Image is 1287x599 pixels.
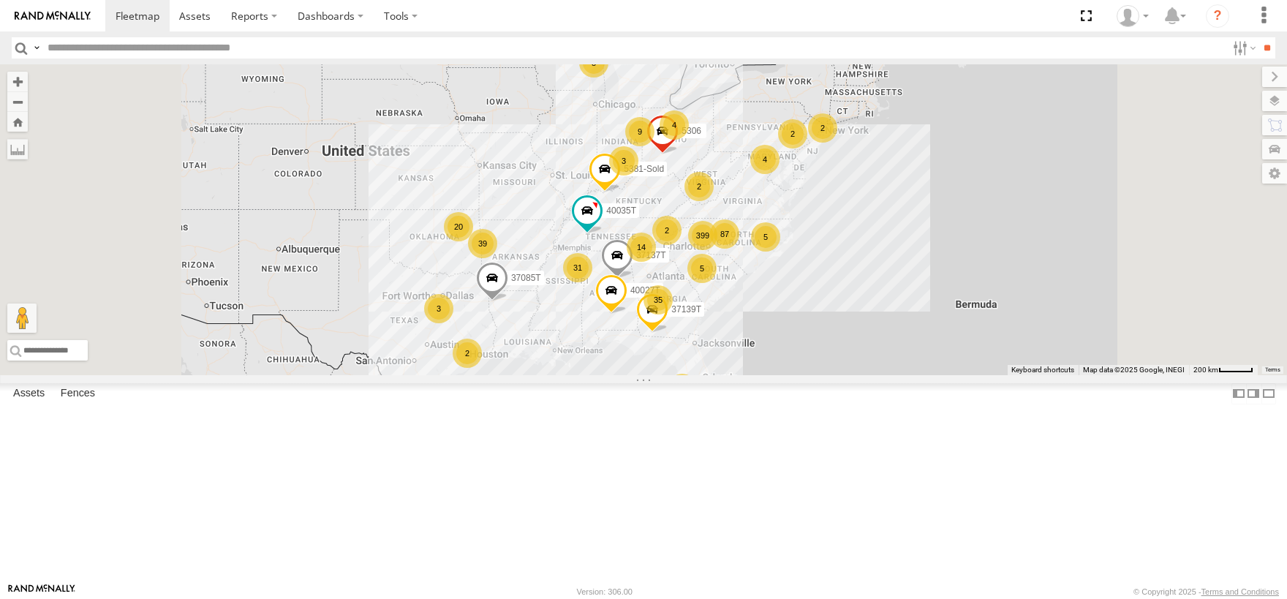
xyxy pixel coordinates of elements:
[31,37,42,59] label: Search Query
[1193,366,1218,374] span: 200 km
[636,250,666,260] span: 37137T
[710,219,739,249] div: 87
[751,222,780,252] div: 5
[1083,366,1185,374] span: Map data ©2025 Google, INEGI
[1133,587,1279,596] div: © Copyright 2025 -
[579,48,608,78] div: 8
[609,146,638,176] div: 3
[1206,4,1229,28] i: ?
[1111,5,1154,27] div: Denise Wike
[468,229,497,258] div: 39
[630,285,660,295] span: 40027T
[577,587,633,596] div: Version: 306.00
[8,584,75,599] a: Visit our Website
[643,285,673,314] div: 35
[453,339,482,368] div: 2
[7,72,28,91] button: Zoom in
[1227,37,1258,59] label: Search Filter Options
[1265,367,1280,373] a: Terms (opens in new tab)
[6,383,52,404] label: Assets
[625,117,654,146] div: 9
[688,221,717,250] div: 399
[660,110,689,140] div: 4
[53,383,102,404] label: Fences
[7,91,28,112] button: Zoom out
[7,139,28,159] label: Measure
[682,126,701,136] span: 5306
[563,253,592,282] div: 31
[15,11,91,21] img: rand-logo.svg
[1231,383,1246,404] label: Dock Summary Table to the Left
[687,254,717,283] div: 5
[1011,365,1074,375] button: Keyboard shortcuts
[627,233,656,262] div: 14
[624,164,664,174] span: 5381-Sold
[1246,383,1261,404] label: Dock Summary Table to the Right
[7,112,28,132] button: Zoom Home
[778,119,807,148] div: 2
[7,304,37,333] button: Drag Pegman onto the map to open Street View
[750,145,780,174] div: 4
[424,294,453,323] div: 3
[511,272,541,282] span: 37085T
[668,374,697,403] div: 3
[1262,163,1287,184] label: Map Settings
[444,212,473,241] div: 20
[652,216,682,245] div: 2
[606,205,636,215] span: 40035T
[684,172,714,201] div: 2
[1261,383,1276,404] label: Hide Summary Table
[808,113,837,143] div: 2
[1189,365,1258,375] button: Map Scale: 200 km per 44 pixels
[671,304,701,314] span: 37139T
[1201,587,1279,596] a: Terms and Conditions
